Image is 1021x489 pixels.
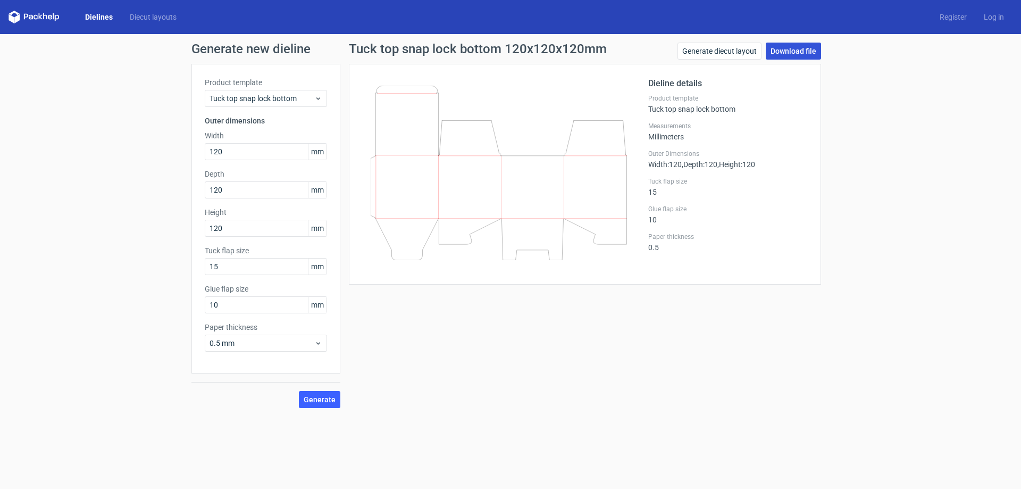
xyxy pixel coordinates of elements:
[205,77,327,88] label: Product template
[304,396,336,403] span: Generate
[308,182,327,198] span: mm
[308,220,327,236] span: mm
[682,160,717,169] span: , Depth : 120
[205,130,327,141] label: Width
[205,207,327,218] label: Height
[648,122,808,130] label: Measurements
[648,150,808,158] label: Outer Dimensions
[210,93,314,104] span: Tuck top snap lock bottom
[648,122,808,141] div: Millimeters
[349,43,607,55] h1: Tuck top snap lock bottom 120x120x120mm
[210,338,314,349] span: 0.5 mm
[77,12,121,22] a: Dielines
[308,259,327,275] span: mm
[191,43,830,55] h1: Generate new dieline
[121,12,185,22] a: Diecut layouts
[717,160,755,169] span: , Height : 120
[766,43,821,60] a: Download file
[308,297,327,313] span: mm
[205,169,327,179] label: Depth
[648,177,808,186] label: Tuck flap size
[648,177,808,196] div: 15
[648,94,808,113] div: Tuck top snap lock bottom
[975,12,1012,22] a: Log in
[205,245,327,256] label: Tuck flap size
[648,77,808,90] h2: Dieline details
[677,43,761,60] a: Generate diecut layout
[648,94,808,103] label: Product template
[648,233,808,252] div: 0.5
[648,233,808,241] label: Paper thickness
[205,115,327,126] h3: Outer dimensions
[308,144,327,160] span: mm
[205,284,327,294] label: Glue flap size
[648,160,682,169] span: Width : 120
[648,205,808,213] label: Glue flap size
[205,322,327,333] label: Paper thickness
[299,391,340,408] button: Generate
[648,205,808,224] div: 10
[931,12,975,22] a: Register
